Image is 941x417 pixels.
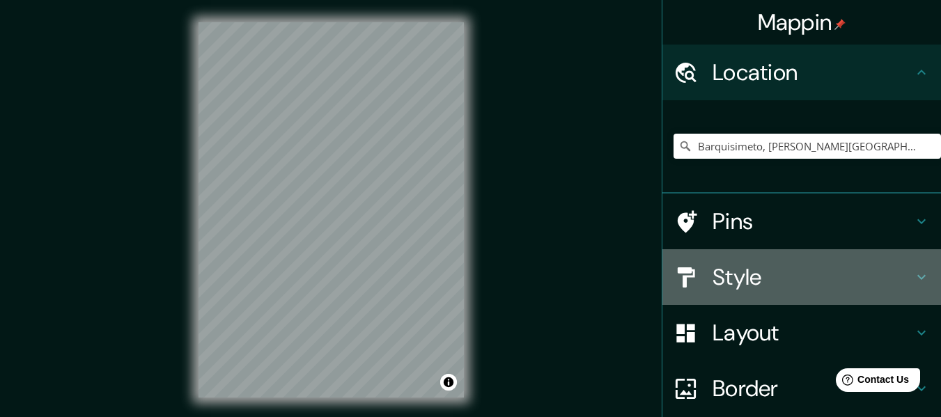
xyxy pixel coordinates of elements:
[662,305,941,361] div: Layout
[199,22,464,398] canvas: Map
[713,319,913,347] h4: Layout
[674,134,941,159] input: Pick your city or area
[662,249,941,305] div: Style
[758,8,846,36] h4: Mappin
[713,58,913,86] h4: Location
[440,374,457,391] button: Toggle attribution
[713,263,913,291] h4: Style
[662,361,941,416] div: Border
[834,19,846,30] img: pin-icon.png
[817,363,926,402] iframe: Help widget launcher
[713,207,913,235] h4: Pins
[662,194,941,249] div: Pins
[713,375,913,402] h4: Border
[662,45,941,100] div: Location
